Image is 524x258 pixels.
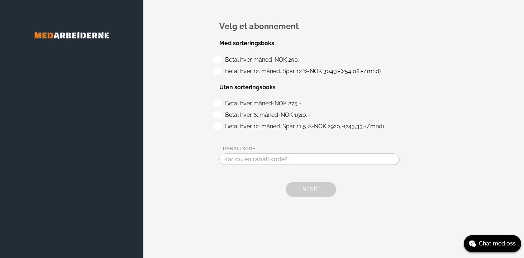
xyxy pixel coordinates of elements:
img: Banner [14,21,129,49]
span: Chat med oss [479,239,516,248]
input: Har du en rabattkode? [220,154,395,164]
span: rabattkode [223,146,255,151]
span: Velg et abonnement [219,21,299,31]
label: Betal hver 6. måned - NOK 1510,- [222,111,310,118]
button: Chat med oss [464,235,521,252]
label: Betal hver måned - NOK 275,- [222,100,301,107]
h4: Med sorteringsboks [219,39,448,48]
label: Betal hver måned - NOK 290,- [222,56,301,63]
span: Neste [303,186,319,192]
label: Betal hver 12. måned. Spar 12 % - NOK 3049,-(254,08,-/mnd) [222,68,380,75]
button: Neste [286,182,336,196]
label: Betal hver 12. måned. Spar 11,5 % - NOK 2920,-(243,33,-/mnd) [222,123,384,130]
h4: Uten sorteringsboks [219,83,448,92]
